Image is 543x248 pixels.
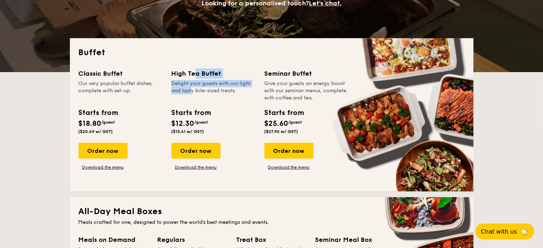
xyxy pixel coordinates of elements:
span: $25.60 [264,119,289,128]
span: ($20.49 w/ GST) [79,129,113,134]
span: /guest [195,120,208,125]
div: Regulars [157,235,228,245]
span: 🦙 [520,227,529,236]
a: Download the menu [172,164,221,170]
div: Starts from [79,107,118,118]
span: Chat with us [481,228,517,235]
a: Download the menu [79,164,128,170]
h2: All-Day Meal Boxes [79,206,465,217]
a: Download the menu [264,164,313,170]
div: Order now [264,143,313,159]
div: Treat Box [236,235,307,245]
div: Starts from [264,107,304,118]
h2: Buffet [79,47,465,58]
span: ($27.90 w/ GST) [264,129,298,134]
span: /guest [289,120,302,125]
div: High Tea Buffet [172,68,256,79]
div: Seminar Meal Box [315,235,386,245]
div: Starts from [172,107,211,118]
div: Give your guests an energy boost with our seminar menus, complete with coffee and tea. [264,80,349,102]
span: $12.30 [172,119,195,128]
div: Meals on Demand [79,235,149,245]
span: ($13.41 w/ GST) [172,129,204,134]
div: Classic Buffet [79,68,163,79]
div: Delight your guests with our light and tasty bite-sized treats. [172,80,256,102]
button: Chat with us🦙 [475,223,534,239]
div: Order now [79,143,128,159]
div: Meals crafted for one, designed to power the world's best meetings and events. [79,219,465,226]
div: Order now [172,143,221,159]
span: /guest [102,120,115,125]
span: $18.80 [79,119,102,128]
div: Seminar Buffet [264,68,349,79]
div: Our very popular buffet dishes, complete with set-up. [79,80,163,102]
